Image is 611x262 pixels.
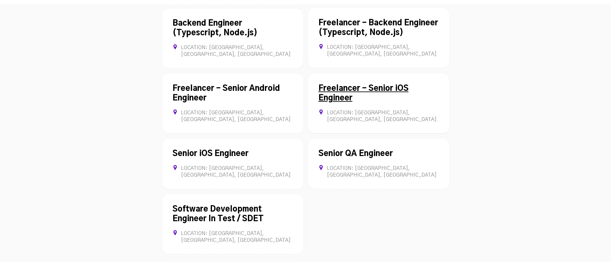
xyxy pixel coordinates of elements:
[173,85,280,102] a: Freelancer - Senior Android Engineer
[318,165,439,179] div: Location: [GEOGRAPHIC_DATA], [GEOGRAPHIC_DATA], [GEOGRAPHIC_DATA]
[173,230,293,244] div: Location: [GEOGRAPHIC_DATA], [GEOGRAPHIC_DATA], [GEOGRAPHIC_DATA]
[318,85,409,102] a: Freelancer - Senior iOS Engineer
[318,150,393,158] a: Senior QA Engineer
[173,44,293,58] div: Location: [GEOGRAPHIC_DATA], [GEOGRAPHIC_DATA], [GEOGRAPHIC_DATA]
[318,44,439,57] div: Location: [GEOGRAPHIC_DATA], [GEOGRAPHIC_DATA], [GEOGRAPHIC_DATA]
[173,109,293,123] div: Location: [GEOGRAPHIC_DATA], [GEOGRAPHIC_DATA], [GEOGRAPHIC_DATA]
[318,109,439,123] div: Location: [GEOGRAPHIC_DATA], [GEOGRAPHIC_DATA], [GEOGRAPHIC_DATA]
[318,19,438,37] a: Freelancer - Backend Engineer (Typescript, Node.js)
[173,150,249,158] a: Senior iOS Engineer
[173,165,293,179] div: Location: [GEOGRAPHIC_DATA], [GEOGRAPHIC_DATA], [GEOGRAPHIC_DATA]
[173,20,258,37] a: Backend Engineer (Typescript, Node.js)
[173,205,264,223] a: Software Development Engineer In Test / SDET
